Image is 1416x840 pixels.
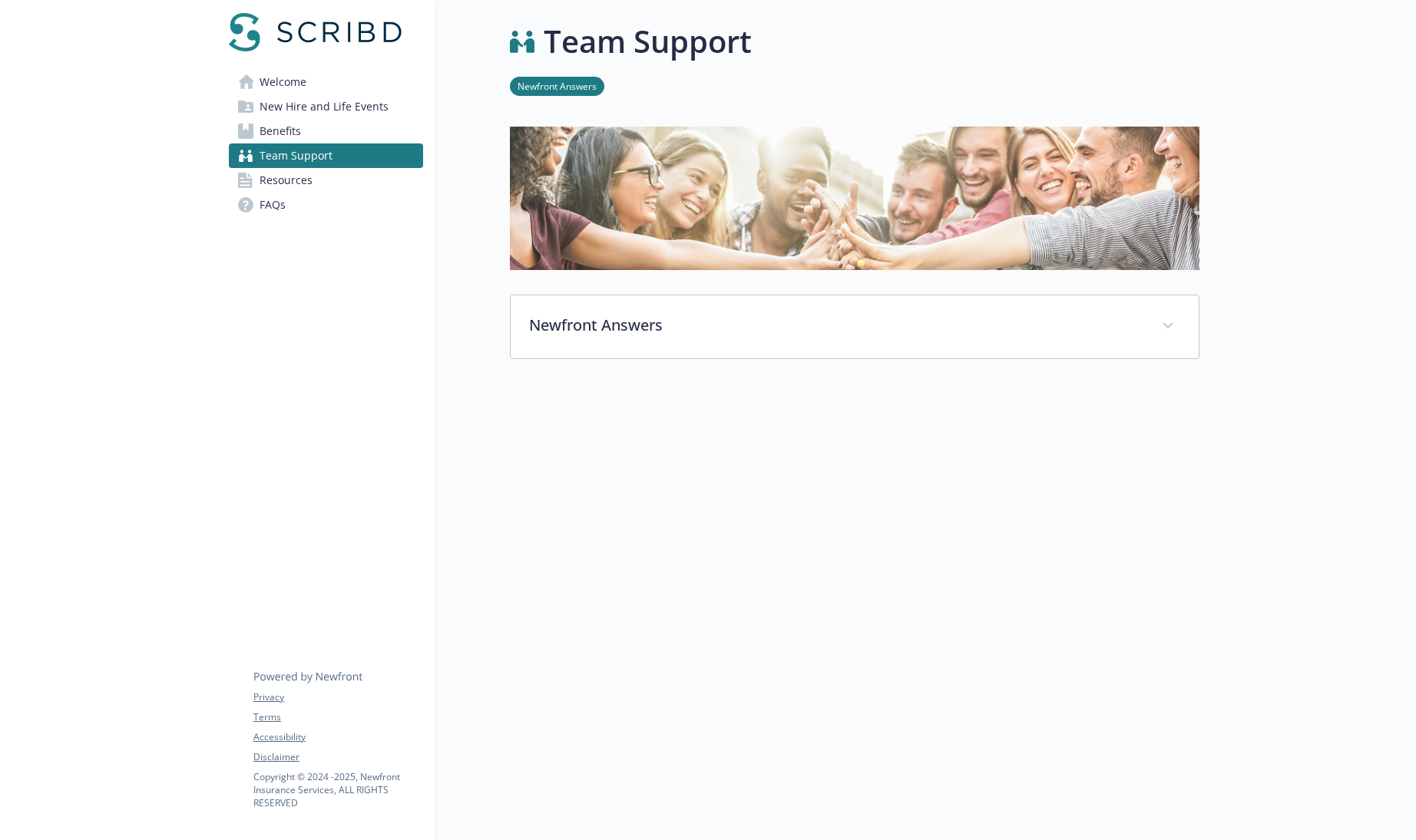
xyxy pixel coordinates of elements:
[511,295,1199,358] div: Newfront Answers
[260,193,286,217] span: FAQs
[253,690,422,704] a: Privacy
[229,193,423,217] a: FAQs
[229,119,423,143] a: Benefits
[260,168,313,193] span: Resources
[253,710,422,724] a: Terms
[260,94,389,119] span: New Hire and Life Events
[529,314,1143,337] p: Newfront Answers
[229,168,423,193] a: Resources
[260,143,332,168] span: Team Support
[510,78,604,93] a: Newfront Answers
[229,70,423,94] a: Welcome
[253,770,422,809] p: Copyright © 2024 - 2025 , Newfront Insurance Services, ALL RIGHTS RESERVED
[260,70,306,94] span: Welcome
[253,730,422,744] a: Accessibility
[510,127,1199,270] img: team support page banner
[229,94,423,119] a: New Hire and Life Events
[253,750,422,764] a: Disclaimer
[260,119,301,143] span: Benefits
[229,143,423,168] a: Team Support
[544,18,752,64] h1: Team Support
